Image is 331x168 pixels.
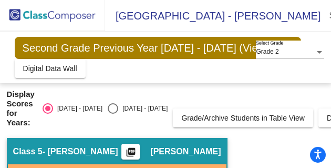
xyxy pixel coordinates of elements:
[256,48,278,55] span: Grade 2
[15,37,302,59] span: Second Grade Previous Year [DATE] - [DATE] (View Only)
[105,7,320,24] span: [GEOGRAPHIC_DATA] - [PERSON_NAME]
[150,146,221,157] span: [PERSON_NAME]
[13,146,43,157] span: Class 5
[15,59,86,78] button: Digital Data Wall
[173,108,313,127] button: Grade/Archive Students in Table View
[118,104,168,113] div: [DATE] - [DATE]
[125,147,137,162] mat-icon: picture_as_pdf
[121,144,140,160] button: Print Students Details
[53,104,102,113] div: [DATE] - [DATE]
[181,114,305,122] span: Grade/Archive Students in Table View
[43,146,118,157] span: - [PERSON_NAME]
[7,90,35,127] span: Display Scores for Years:
[43,103,168,114] mat-radio-group: Select an option
[23,64,77,73] span: Digital Data Wall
